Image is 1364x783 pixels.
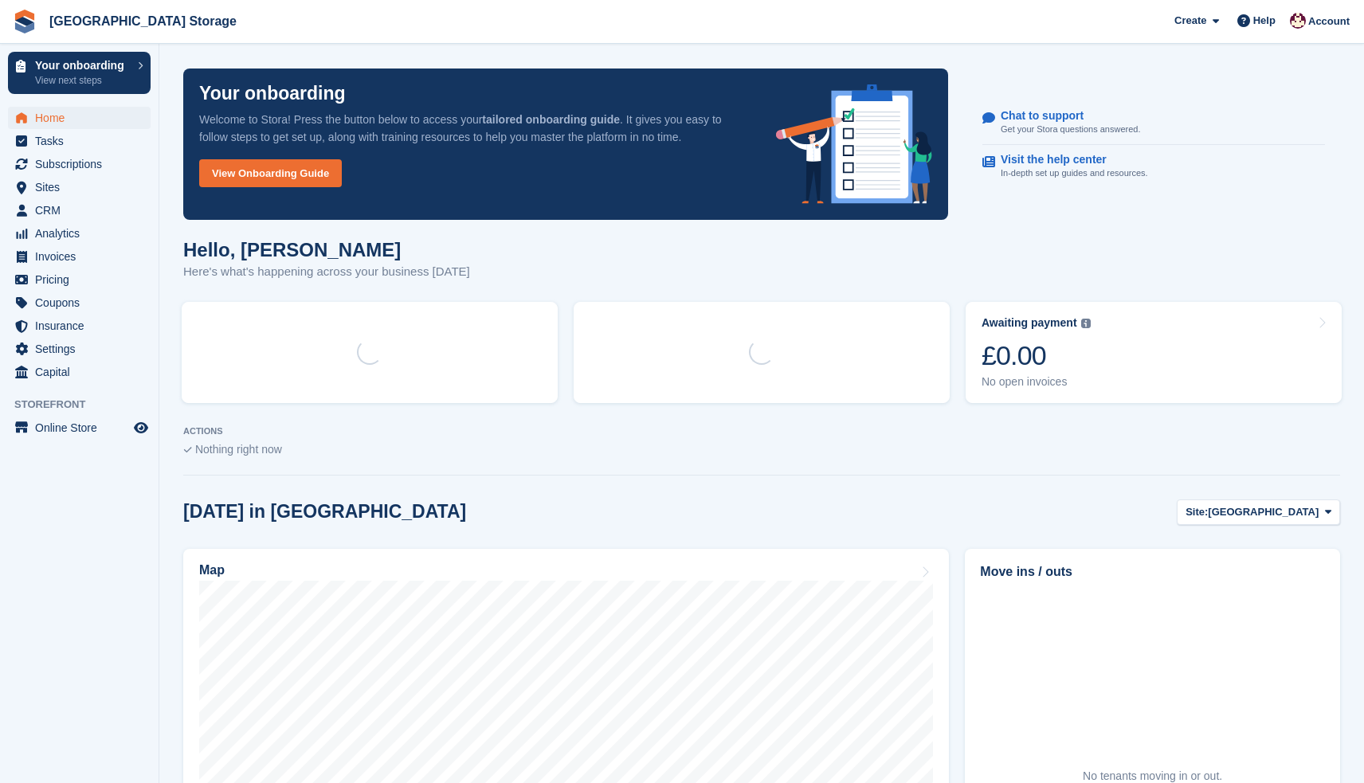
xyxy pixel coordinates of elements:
[183,426,1340,437] p: ACTIONS
[1208,504,1319,520] span: [GEOGRAPHIC_DATA]
[982,339,1091,372] div: £0.00
[982,375,1091,389] div: No open invoices
[1308,14,1350,29] span: Account
[776,84,932,204] img: onboarding-info-6c161a55d2c0e0a8cae90662b2fe09162a5109e8cc188191df67fb4f79e88e88.svg
[199,84,346,103] p: Your onboarding
[183,501,466,523] h2: [DATE] in [GEOGRAPHIC_DATA]
[199,159,342,187] a: View Onboarding Guide
[14,397,159,413] span: Storefront
[1001,109,1127,123] p: Chat to support
[1001,166,1148,180] p: In-depth set up guides and resources.
[1290,13,1306,29] img: Andrew Lacey
[8,222,151,245] a: menu
[199,111,751,146] p: Welcome to Stora! Press the button below to access your . It gives you easy to follow steps to ge...
[35,73,130,88] p: View next steps
[1177,499,1340,526] button: Site: [GEOGRAPHIC_DATA]
[35,222,131,245] span: Analytics
[35,292,131,314] span: Coupons
[1253,13,1276,29] span: Help
[13,10,37,33] img: stora-icon-8386f47178a22dfd0bd8f6a31ec36ba5ce8667c1dd55bd0f319d3a0aa187defe.svg
[131,418,151,437] a: Preview store
[982,316,1077,330] div: Awaiting payment
[966,302,1342,403] a: Awaiting payment £0.00 No open invoices
[8,176,151,198] a: menu
[35,60,130,71] p: Your onboarding
[199,563,225,577] h2: Map
[8,417,151,439] a: menu
[980,562,1325,581] h2: Move ins / outs
[8,52,151,94] a: Your onboarding View next steps
[35,417,131,439] span: Online Store
[35,176,131,198] span: Sites
[8,361,151,383] a: menu
[8,315,151,337] a: menu
[195,443,282,456] span: Nothing right now
[8,245,151,268] a: menu
[8,199,151,221] a: menu
[8,268,151,291] a: menu
[982,145,1325,188] a: Visit the help center In-depth set up guides and resources.
[8,153,151,175] a: menu
[1186,504,1208,520] span: Site:
[8,130,151,152] a: menu
[1081,319,1091,328] img: icon-info-grey-7440780725fd019a000dd9b08b2336e03edf1995a4989e88bcd33f0948082b44.svg
[35,338,131,360] span: Settings
[183,239,470,260] h1: Hello, [PERSON_NAME]
[35,199,131,221] span: CRM
[8,292,151,314] a: menu
[35,153,131,175] span: Subscriptions
[183,263,470,281] p: Here's what's happening across your business [DATE]
[1174,13,1206,29] span: Create
[8,107,151,129] a: menu
[35,130,131,152] span: Tasks
[183,447,192,453] img: blank_slate_check_icon-ba018cac091ee9be17c0a81a6c232d5eb81de652e7a59be601be346b1b6ddf79.svg
[8,338,151,360] a: menu
[35,361,131,383] span: Capital
[35,107,131,129] span: Home
[35,245,131,268] span: Invoices
[35,315,131,337] span: Insurance
[482,113,620,126] strong: tailored onboarding guide
[1001,123,1140,136] p: Get your Stora questions answered.
[35,268,131,291] span: Pricing
[1001,153,1135,166] p: Visit the help center
[982,101,1325,145] a: Chat to support Get your Stora questions answered.
[43,8,243,34] a: [GEOGRAPHIC_DATA] Storage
